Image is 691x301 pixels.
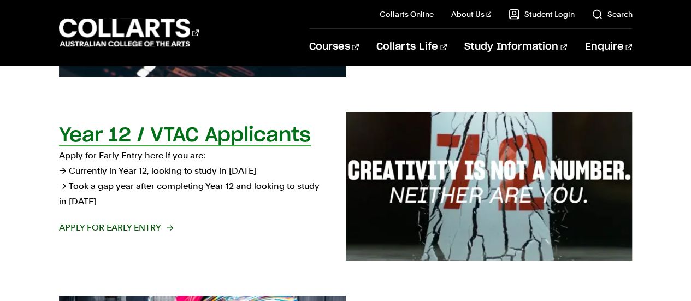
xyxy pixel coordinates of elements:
h2: Year 12 / VTAC Applicants [59,126,311,145]
a: Study Information [464,29,567,65]
p: Apply for Early Entry here if you are: → Currently in Year 12, looking to study in [DATE] → Took ... [59,148,324,209]
a: Courses [309,29,359,65]
a: Search [592,9,632,20]
a: Collarts Life [376,29,447,65]
a: Collarts Online [380,9,434,20]
a: Enquire [584,29,632,65]
span: Apply for Early Entry [59,220,172,235]
a: Year 12 / VTAC Applicants Apply for Early Entry here if you are:→ Currently in Year 12, looking t... [59,112,633,261]
a: Student Login [509,9,574,20]
div: Go to homepage [59,17,199,48]
a: About Us [451,9,492,20]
